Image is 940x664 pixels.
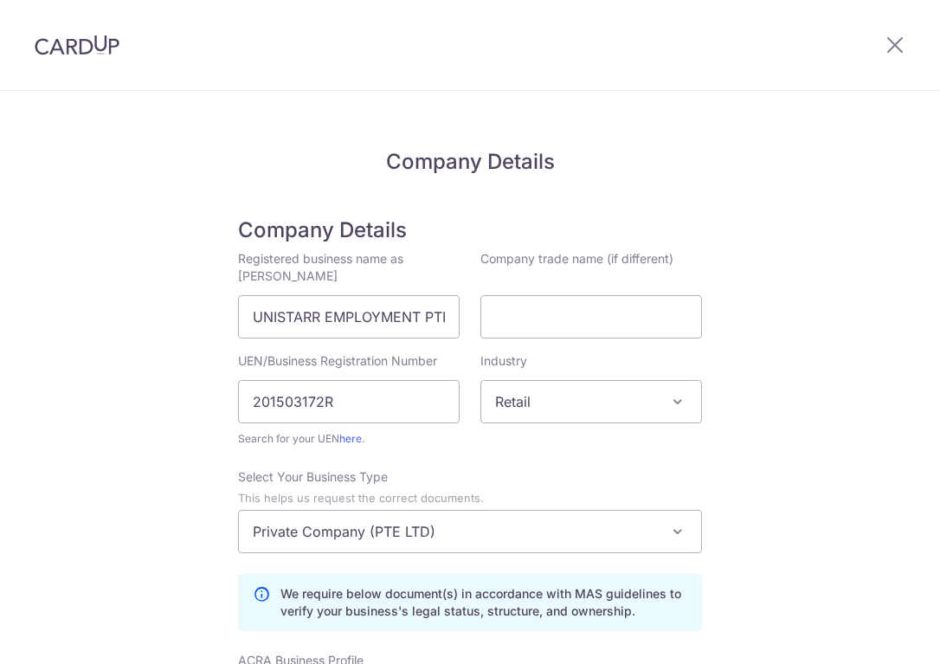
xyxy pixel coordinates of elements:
[339,432,362,445] a: here
[480,380,702,423] span: Retail
[480,352,527,370] label: Industry
[238,492,484,505] small: This helps us request the correct documents.
[238,352,437,370] label: UEN/Business Registration Number
[238,250,460,285] label: Registered business name as [PERSON_NAME]
[238,468,388,486] label: Select Your Business Type
[280,585,687,620] p: We require below document(s) in accordance with MAS guidelines to verify your business's legal st...
[238,148,702,176] h5: Company Details
[480,250,673,268] label: Company trade name (if different)
[238,217,702,243] h5: Company Details
[238,510,702,553] span: Private Company (PTE LTD)
[35,35,119,55] img: CardUp
[238,430,460,448] span: Search for your UEN .
[239,511,701,552] span: Private Company (PTE LTD)
[481,381,701,422] span: Retail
